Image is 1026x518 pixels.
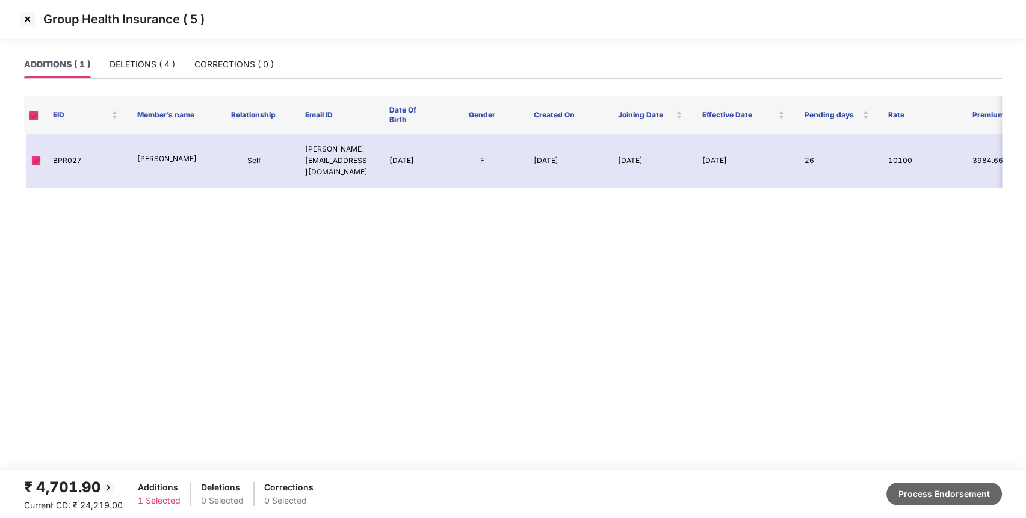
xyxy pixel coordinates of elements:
[43,12,205,26] p: Group Health Insurance ( 5 )
[138,481,181,494] div: Additions
[440,134,524,188] td: F
[524,134,608,188] td: [DATE]
[212,134,296,188] td: Self
[879,134,963,188] td: 10100
[886,483,1002,505] button: Process Endorsement
[138,494,181,507] div: 1 Selected
[194,58,274,71] div: CORRECTIONS ( 0 )
[295,96,380,134] th: Email ID
[43,96,128,134] th: EID
[24,500,123,510] span: Current CD: ₹ 24,219.00
[295,134,380,188] td: [PERSON_NAME][EMAIL_ADDRESS][DOMAIN_NAME]
[264,481,314,494] div: Corrections
[879,96,963,134] th: Rate
[692,96,794,134] th: Effective Date
[24,58,90,71] div: ADDITIONS ( 1 )
[128,96,212,134] th: Member’s name
[18,10,37,29] img: svg+xml;base64,PHN2ZyBpZD0iQ3Jvc3MtMzJ4MzIiIHhtbG5zPSJodHRwOi8vd3d3LnczLm9yZy8yMDAwL3N2ZyIgd2lkdG...
[440,96,524,134] th: Gender
[264,494,314,507] div: 0 Selected
[43,134,128,188] td: BPR027
[693,134,795,188] td: [DATE]
[524,96,608,134] th: Created On
[137,153,202,165] p: [PERSON_NAME]
[608,134,693,188] td: [DATE]
[53,110,109,120] span: EID
[201,481,244,494] div: Deletions
[804,110,860,120] span: Pending days
[794,96,879,134] th: Pending days
[618,110,674,120] span: Joining Date
[201,494,244,507] div: 0 Selected
[795,134,879,188] td: 26
[212,96,296,134] th: Relationship
[24,476,123,499] div: ₹ 4,701.90
[380,134,440,188] td: [DATE]
[110,58,175,71] div: DELETIONS ( 4 )
[608,96,693,134] th: Joining Date
[380,96,440,134] th: Date Of Birth
[101,480,116,495] img: svg+xml;base64,PHN2ZyBpZD0iQmFjay0yMHgyMCIgeG1sbnM9Imh0dHA6Ly93d3cudzMub3JnLzIwMDAvc3ZnIiB3aWR0aD...
[702,110,776,120] span: Effective Date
